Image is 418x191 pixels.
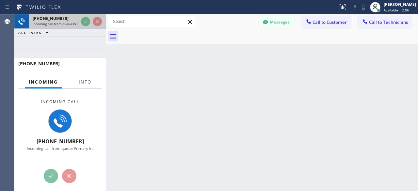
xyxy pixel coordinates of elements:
span: Incoming call from queue Primary EL [27,146,93,151]
span: Call to Customer [313,19,347,25]
button: Accept [81,17,90,26]
button: Call to Customer [301,16,351,28]
span: [PHONE_NUMBER] [18,60,60,67]
input: Search [108,16,196,27]
span: [PHONE_NUMBER] [33,16,69,21]
span: [PHONE_NUMBER] [37,138,84,145]
button: Reject [93,17,102,26]
button: Info [75,76,95,88]
button: Call to Technicians [358,16,411,28]
span: Incoming call [41,99,79,104]
button: ALL TASKS [14,29,55,37]
div: [PERSON_NAME] [384,2,416,7]
button: Messages [259,16,295,28]
span: Incoming [29,79,58,85]
button: Mute [359,3,368,12]
span: Available | 2:06 [384,8,409,12]
span: ALL TASKS [18,30,42,35]
span: Call to Technicians [369,19,408,25]
span: Incoming call from queue Primary EL [33,22,90,26]
button: Incoming [25,76,62,88]
button: Accept [44,169,58,183]
button: Reject [62,169,76,183]
span: Info [79,79,91,85]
